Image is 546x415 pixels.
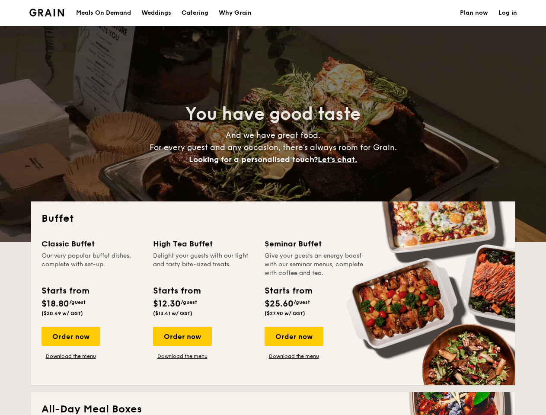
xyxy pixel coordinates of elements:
[150,131,397,164] span: And we have great food. For every guest and any occasion, there’s always room for Grain.
[29,9,64,16] img: Grain
[265,353,323,360] a: Download the menu
[181,299,197,305] span: /guest
[318,155,357,164] span: Let's chat.
[153,299,181,309] span: $12.30
[265,284,312,297] div: Starts from
[42,284,89,297] div: Starts from
[42,353,100,360] a: Download the menu
[265,310,305,316] span: ($27.90 w/ GST)
[42,327,100,346] div: Order now
[265,252,366,278] div: Give your guests an energy boost with our seminar menus, complete with coffee and tea.
[42,252,143,278] div: Our very popular buffet dishes, complete with set-up.
[265,299,294,309] span: $25.60
[265,238,366,250] div: Seminar Buffet
[153,353,212,360] a: Download the menu
[185,104,361,124] span: You have good taste
[29,9,64,16] a: Logotype
[153,252,254,278] div: Delight your guests with our light and tasty bite-sized treats.
[153,327,212,346] div: Order now
[294,299,310,305] span: /guest
[189,155,318,164] span: Looking for a personalised touch?
[42,238,143,250] div: Classic Buffet
[265,327,323,346] div: Order now
[153,284,200,297] div: Starts from
[153,310,192,316] span: ($13.41 w/ GST)
[42,310,83,316] span: ($20.49 w/ GST)
[153,238,254,250] div: High Tea Buffet
[42,299,69,309] span: $18.80
[69,299,86,305] span: /guest
[42,212,505,226] h2: Buffet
